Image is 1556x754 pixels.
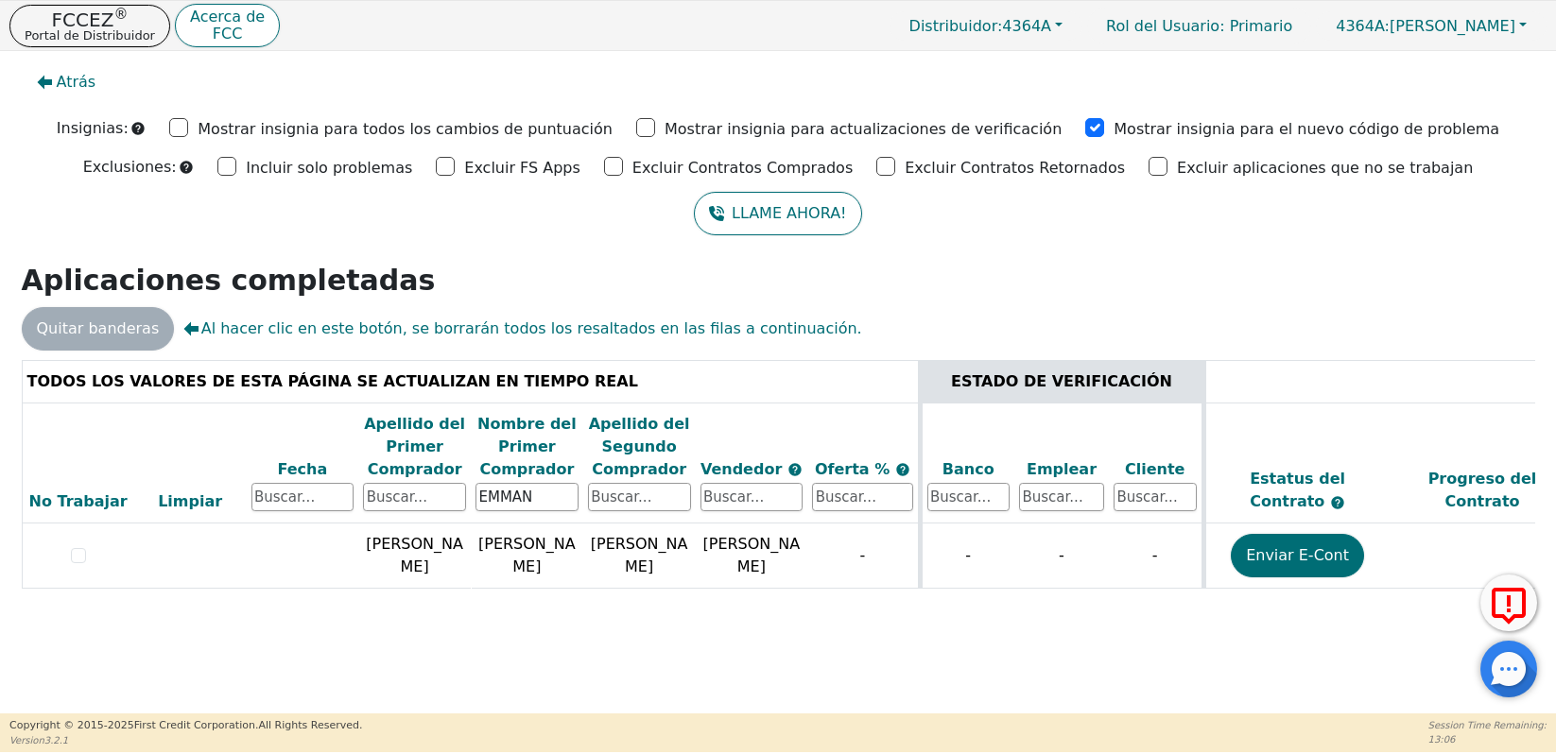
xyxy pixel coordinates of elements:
[258,719,362,731] span: All Rights Reserved.
[1109,523,1203,589] td: -
[22,264,436,297] strong: Aplicaciones completadas
[1428,718,1547,732] p: Session Time Remaining:
[251,483,354,511] input: Buscar...
[251,458,354,481] div: Fecha
[1336,17,1515,35] span: [PERSON_NAME]
[703,535,801,575] span: [PERSON_NAME]
[890,11,1083,41] button: Distribuidor:4364A
[1014,523,1109,589] td: -
[1114,458,1197,481] div: Cliente
[363,413,466,481] div: Apellido del Primer Comprador
[927,370,1197,393] div: ESTADO DE VERIFICACIÓN
[927,458,1011,481] div: Banco
[22,60,112,104] button: Atrás
[920,523,1014,589] td: -
[909,17,1051,35] span: 4364A
[464,157,580,180] p: Excluir FS Apps
[1087,8,1311,44] p: Primario
[1087,8,1311,44] a: Rol del Usuario: Primario
[1019,458,1104,481] div: Emplear
[909,17,1003,35] span: Distribuidor:
[859,546,865,564] span: -
[183,317,861,340] span: Al hacer clic en este botón, se borrarán todos los resaltados en las filas a continuación.
[475,413,579,481] div: Nombre del Primer Comprador
[1336,17,1390,35] span: 4364A:
[1428,732,1547,746] p: 13:06
[139,490,242,513] div: Limpiar
[57,117,129,140] p: Insignias:
[1114,118,1499,141] p: Mostrar insignia para el nuevo código de problema
[700,460,787,478] span: Vendedor
[190,26,265,42] p: FCC
[83,156,177,179] p: Exclusiones:
[475,483,579,511] input: Buscar...
[113,6,128,23] sup: ®
[1250,470,1345,510] span: Estatus del Contrato
[358,523,471,589] td: [PERSON_NAME]
[927,483,1011,511] input: Buscar...
[588,483,691,511] input: Buscar...
[632,157,853,180] p: Excluir Contratos Comprados
[27,370,913,393] div: TODOS LOS VALORES DE ESTA PÁGINA SE ACTUALIZAN EN TIEMPO REAL
[471,523,583,589] td: [PERSON_NAME]
[1106,17,1224,35] span: Rol del Usuario :
[175,4,280,48] button: Acerca deFCC
[246,157,412,180] p: Incluir solo problemas
[1019,483,1104,511] input: Buscar...
[700,483,804,511] input: Buscar...
[9,733,362,747] p: Version 3.2.1
[583,523,696,589] td: [PERSON_NAME]
[815,460,895,478] span: Oferta %
[1316,11,1547,41] button: 4364A:[PERSON_NAME]
[1177,157,1473,180] p: Excluir aplicaciones que no se trabajan
[57,71,96,94] span: Atrás
[665,118,1062,141] p: Mostrar insignia para actualizaciones de verificación
[190,9,265,25] p: Acerca de
[1231,534,1364,577] button: Enviar E-Cont
[9,5,170,47] button: FCCEZ®Portal de Distribuidor
[363,483,466,511] input: Buscar...
[905,157,1125,180] p: Excluir Contratos Retornados
[1114,483,1197,511] input: Buscar...
[1480,574,1537,631] button: Reportar Error a FCC
[27,490,130,513] div: No Trabajar
[25,29,155,42] p: Portal de Distribuidor
[694,192,861,235] button: LLAME AHORA!
[198,118,613,141] p: Mostrar insignia para todos los cambios de puntuación
[588,413,691,481] div: Apellido del Segundo Comprador
[25,10,155,29] p: FCCEZ
[812,483,912,511] input: Buscar...
[9,718,362,734] p: Copyright © 2015- 2025 First Credit Corporation.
